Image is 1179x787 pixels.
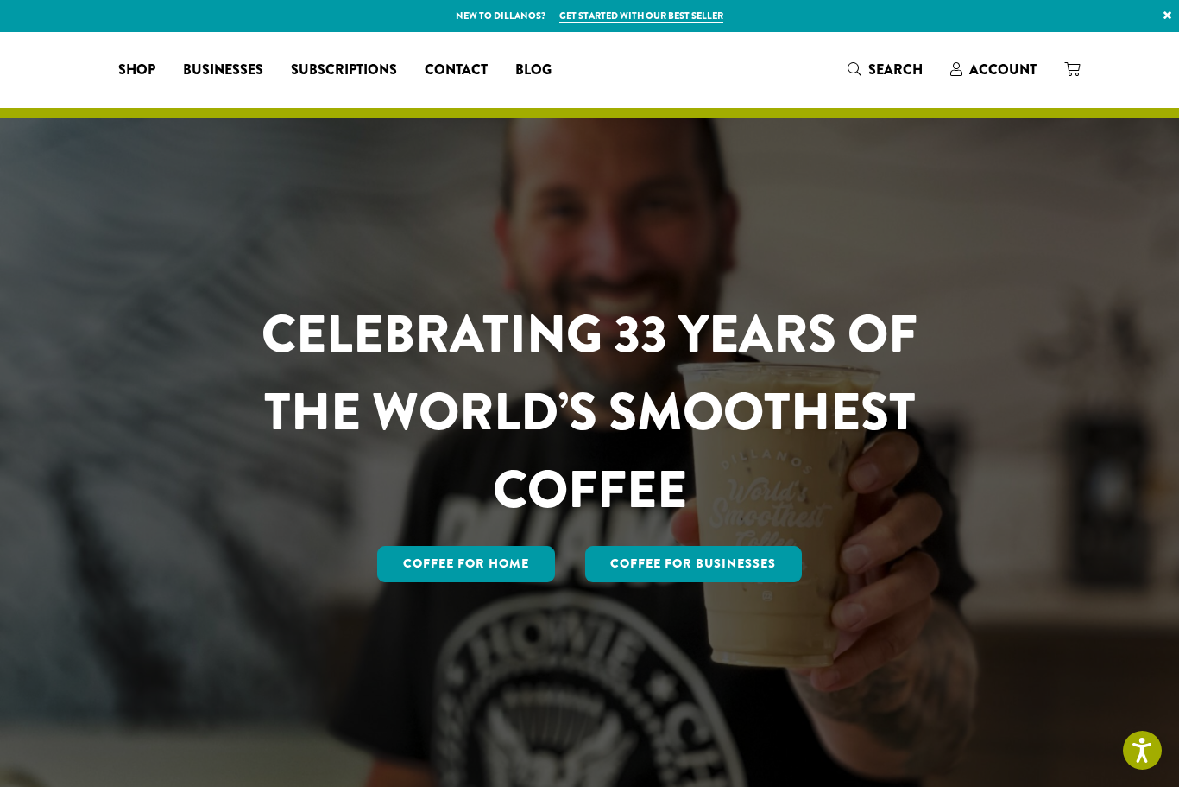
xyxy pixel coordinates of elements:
[104,56,169,84] a: Shop
[377,546,555,582] a: Coffee for Home
[834,55,936,84] a: Search
[211,295,968,529] h1: CELEBRATING 33 YEARS OF THE WORLD’S SMOOTHEST COFFEE
[585,546,803,582] a: Coffee For Businesses
[118,60,155,81] span: Shop
[868,60,923,79] span: Search
[425,60,488,81] span: Contact
[969,60,1037,79] span: Account
[515,60,552,81] span: Blog
[183,60,263,81] span: Businesses
[291,60,397,81] span: Subscriptions
[559,9,723,23] a: Get started with our best seller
